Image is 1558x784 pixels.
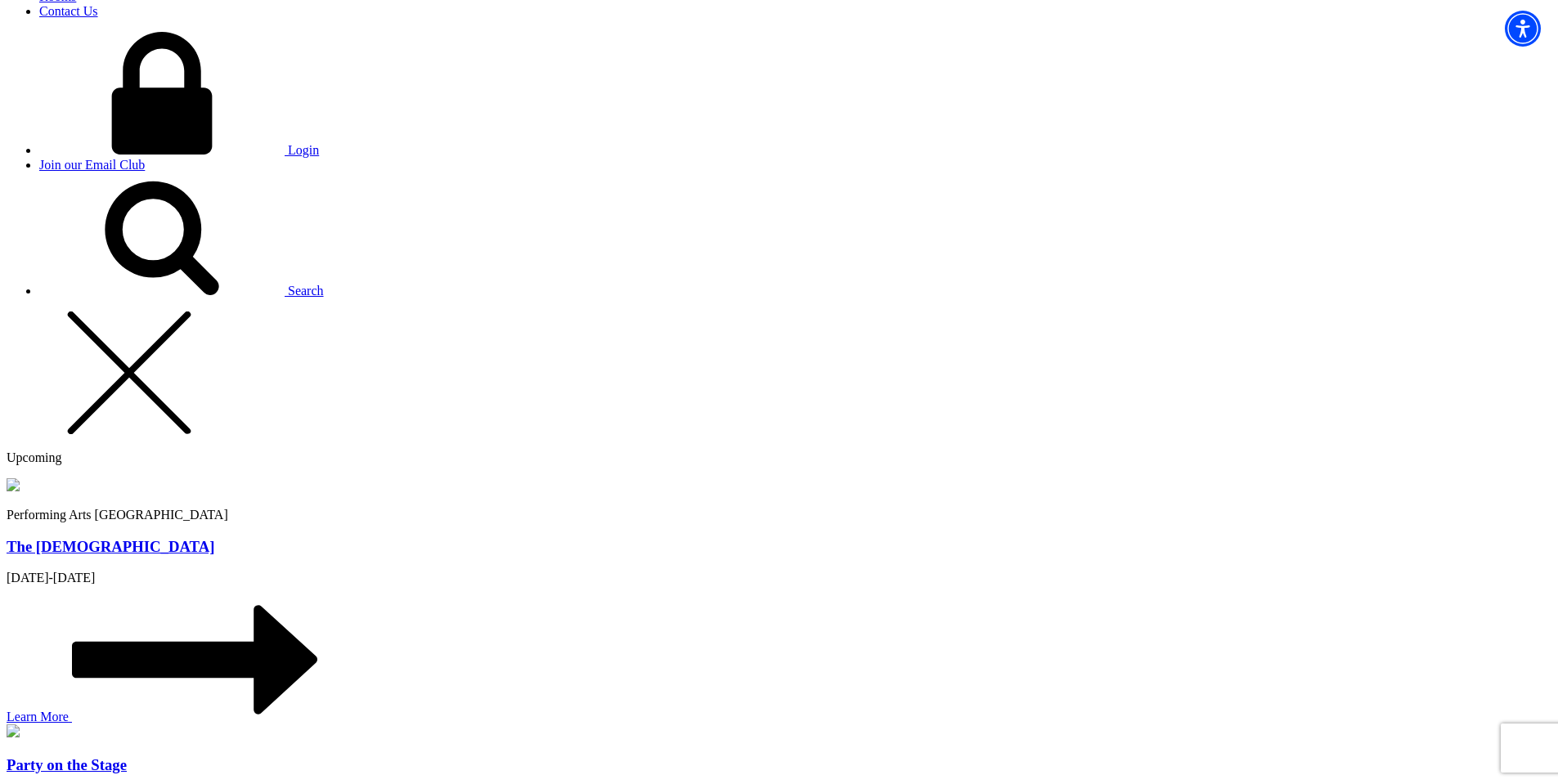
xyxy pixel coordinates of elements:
[39,143,319,157] a: Login
[7,724,20,737] img: pots25-meganav-279x150.jpg
[1505,11,1541,47] div: Accessibility Menu
[39,284,324,298] a: Search
[7,508,1551,522] p: Performing Arts [GEOGRAPHIC_DATA]
[7,710,69,724] span: Learn More
[288,284,324,298] span: Search
[7,538,214,555] a: The [DEMOGRAPHIC_DATA]
[39,4,98,18] a: Contact Us
[7,478,20,491] img: bom-meganav-279x150.jpg
[7,710,317,724] a: Learn More
[7,756,127,773] a: Party on the Stage
[288,143,319,157] span: Login
[39,158,145,172] a: Join our Email Club
[7,571,1551,585] p: [DATE]-[DATE]
[7,450,1551,465] p: Upcoming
